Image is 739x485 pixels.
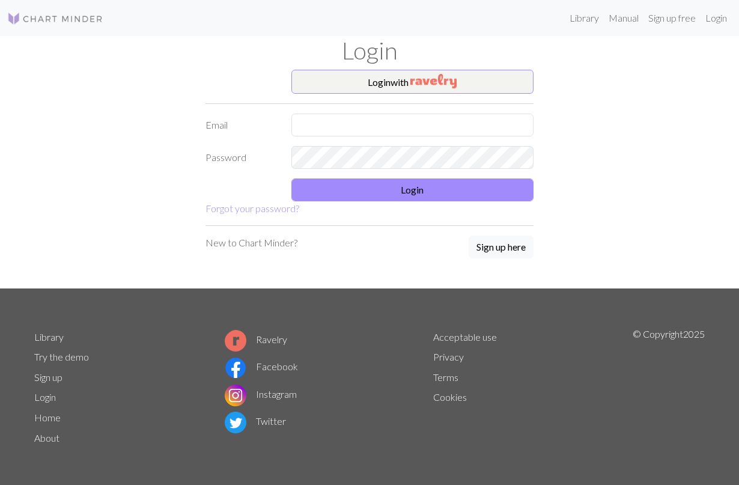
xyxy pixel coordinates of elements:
p: © Copyright 2025 [633,327,705,448]
a: Privacy [433,351,464,362]
label: Email [198,114,284,136]
h1: Login [27,36,712,65]
a: About [34,432,59,444]
a: Instagram [225,388,297,400]
a: Terms [433,371,458,383]
a: Twitter [225,415,286,427]
img: Instagram logo [225,385,246,406]
a: Acceptable use [433,331,497,343]
a: Try the demo [34,351,89,362]
img: Facebook logo [225,357,246,379]
a: Ravelry [225,334,287,345]
button: Loginwith [291,70,534,94]
a: Sign up free [643,6,701,30]
img: Ravelry logo [225,330,246,352]
a: Manual [604,6,643,30]
img: Ravelry [410,74,457,88]
p: New to Chart Minder? [205,236,297,250]
img: Logo [7,11,103,26]
img: Twitter logo [225,412,246,433]
a: Facebook [225,361,298,372]
a: Sign up here [469,236,534,260]
a: Login [34,391,56,403]
a: Cookies [433,391,467,403]
a: Library [565,6,604,30]
button: Login [291,178,534,201]
a: Login [701,6,732,30]
label: Password [198,146,284,169]
a: Forgot your password? [205,203,299,214]
a: Sign up [34,371,62,383]
button: Sign up here [469,236,534,258]
a: Home [34,412,61,423]
a: Library [34,331,64,343]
